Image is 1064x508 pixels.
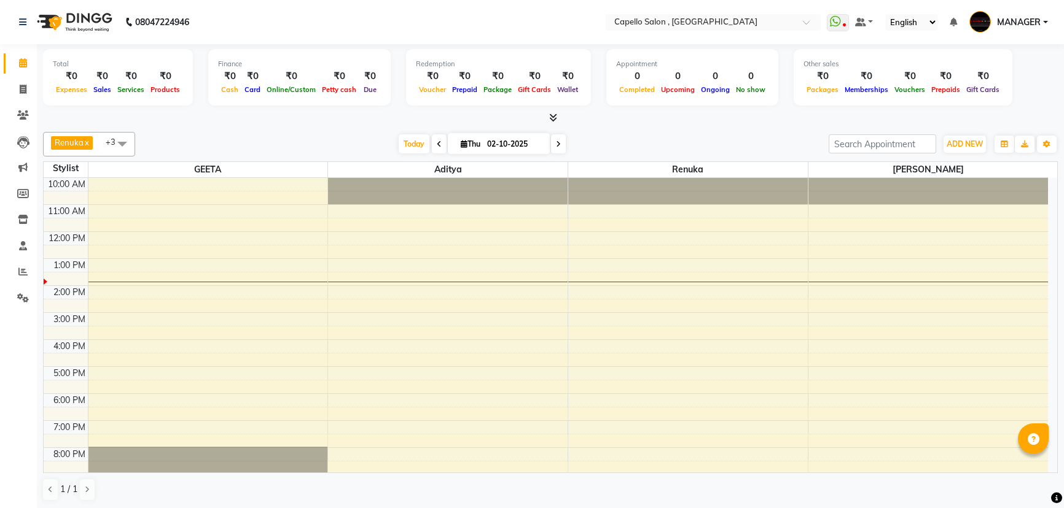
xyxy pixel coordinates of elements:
div: Finance [218,59,381,69]
div: 0 [733,69,769,83]
span: +3 [106,137,125,147]
div: 6:00 PM [51,394,88,407]
button: ADD NEW [944,136,986,153]
div: 3:00 PM [51,313,88,326]
span: Petty cash [319,85,359,94]
div: Other sales [804,59,1003,69]
span: Wallet [554,85,581,94]
div: Appointment [616,59,769,69]
div: ₹0 [114,69,147,83]
span: [PERSON_NAME] [808,162,1048,177]
span: No show [733,85,769,94]
iframe: chat widget [1012,459,1052,496]
img: MANAGER [969,11,991,33]
div: 0 [616,69,658,83]
span: Online/Custom [264,85,319,94]
span: aditya [328,162,568,177]
span: Sales [90,85,114,94]
div: Total [53,59,183,69]
img: logo [31,5,115,39]
div: ₹0 [359,69,381,83]
span: GEETA [88,162,328,177]
a: x [84,137,89,147]
span: Renuka [55,137,84,147]
span: Ongoing [698,85,733,94]
input: 2025-10-02 [483,135,545,153]
div: 10:00 AM [45,178,88,191]
div: ₹0 [804,69,842,83]
b: 08047224946 [135,5,189,39]
div: ₹0 [147,69,183,83]
span: Prepaids [928,85,963,94]
div: 12:00 PM [46,232,88,245]
div: ₹0 [53,69,90,83]
span: ADD NEW [947,139,983,148]
div: ₹0 [264,69,319,83]
div: ₹0 [842,69,891,83]
span: MANAGER [997,16,1041,29]
span: Packages [804,85,842,94]
span: Cash [218,85,241,94]
span: Completed [616,85,658,94]
span: Thu [458,139,483,148]
input: Search Appointment [829,134,936,153]
div: ₹0 [90,69,114,83]
div: ₹0 [963,69,1003,83]
div: 5:00 PM [51,367,88,380]
div: 11:00 AM [45,205,88,218]
div: ₹0 [480,69,515,83]
span: Expenses [53,85,90,94]
div: ₹0 [928,69,963,83]
span: Due [361,85,380,94]
div: ₹0 [554,69,581,83]
div: 0 [658,69,698,83]
span: Vouchers [891,85,928,94]
div: 4:00 PM [51,340,88,353]
span: Package [480,85,515,94]
span: 1 / 1 [60,483,77,496]
span: Today [399,134,429,153]
div: Stylist [44,162,88,175]
div: ₹0 [515,69,554,83]
div: Redemption [416,59,581,69]
div: ₹0 [319,69,359,83]
div: ₹0 [241,69,264,83]
span: Upcoming [658,85,698,94]
div: ₹0 [891,69,928,83]
span: Voucher [416,85,449,94]
span: Memberships [842,85,891,94]
div: ₹0 [416,69,449,83]
div: 0 [698,69,733,83]
span: Card [241,85,264,94]
span: Prepaid [449,85,480,94]
span: Renuka [568,162,808,177]
div: 8:00 PM [51,448,88,461]
div: 7:00 PM [51,421,88,434]
div: 2:00 PM [51,286,88,299]
div: ₹0 [449,69,480,83]
span: Products [147,85,183,94]
span: Gift Cards [515,85,554,94]
span: Gift Cards [963,85,1003,94]
span: Services [114,85,147,94]
div: 1:00 PM [51,259,88,272]
div: ₹0 [218,69,241,83]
